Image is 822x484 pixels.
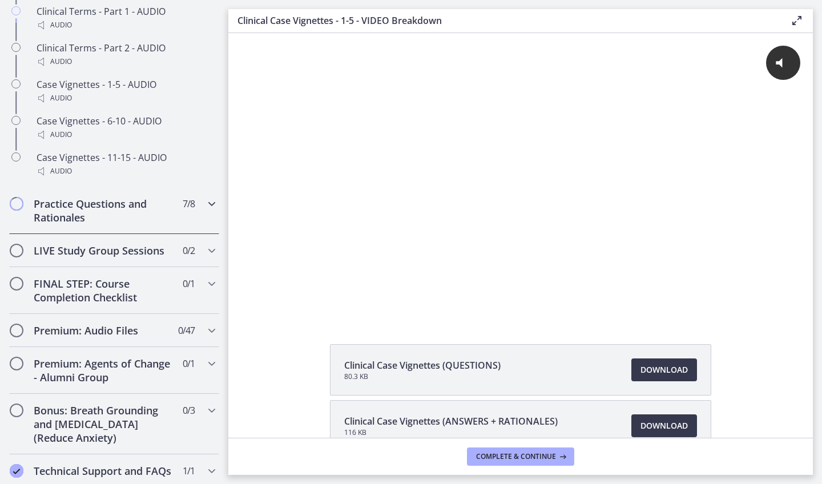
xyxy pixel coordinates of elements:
span: 0 / 1 [183,357,195,370]
div: Case Vignettes - 1-5 - AUDIO [37,78,215,105]
a: Download [631,358,697,381]
h2: Premium: Agents of Change - Alumni Group [34,357,173,384]
div: Audio [37,18,215,32]
span: Download [640,419,688,433]
div: Audio [37,128,215,142]
iframe: Video Lesson [228,33,813,318]
h3: Clinical Case Vignettes - 1-5 - VIDEO Breakdown [237,14,772,27]
span: Download [640,363,688,377]
div: Audio [37,164,215,178]
div: Audio [37,55,215,68]
div: Case Vignettes - 6-10 - AUDIO [37,114,215,142]
h2: FINAL STEP: Course Completion Checklist [34,277,173,304]
span: 1 / 1 [183,464,195,478]
span: 7 / 8 [183,197,195,211]
span: 0 / 1 [183,277,195,291]
span: 0 / 47 [178,324,195,337]
span: 0 / 3 [183,404,195,417]
a: Download [631,414,697,437]
button: Complete & continue [467,447,574,466]
h2: Practice Questions and Rationales [34,197,173,224]
div: Clinical Terms - Part 1 - AUDIO [37,5,215,32]
h2: LIVE Study Group Sessions [34,244,173,257]
span: Clinical Case Vignettes (QUESTIONS) [344,358,501,372]
span: 0 / 2 [183,244,195,257]
div: Case Vignettes - 11-15 - AUDIO [37,151,215,178]
span: 116 KB [344,428,558,437]
span: 80.3 KB [344,372,501,381]
div: Clinical Terms - Part 2 - AUDIO [37,41,215,68]
i: Completed [10,464,23,478]
div: Audio [37,91,215,105]
span: Clinical Case Vignettes (ANSWERS + RATIONALES) [344,414,558,428]
span: Complete & continue [476,452,556,461]
h2: Bonus: Breath Grounding and [MEDICAL_DATA] (Reduce Anxiety) [34,404,173,445]
h2: Technical Support and FAQs [34,464,173,478]
h2: Premium: Audio Files [34,324,173,337]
